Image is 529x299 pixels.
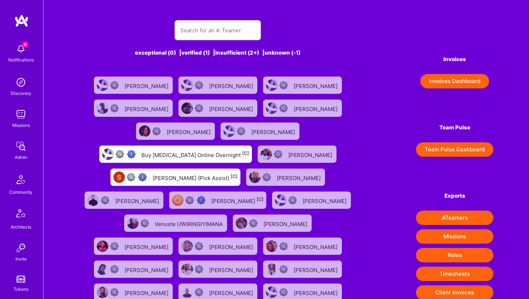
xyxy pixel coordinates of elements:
img: Not Scrubbed [262,173,271,181]
div: Architects [11,223,31,231]
div: [PERSON_NAME] [288,149,334,159]
sup: [C] [231,174,238,179]
a: User AvatarNot fully vettedHigh Potential User[PERSON_NAME] (Pick Assist)[C] [108,166,243,189]
img: User Avatar [87,194,99,206]
a: User AvatarNot Scrubbed[PERSON_NAME] [176,258,260,281]
img: Not fully vetted [116,150,124,158]
img: Not Scrubbed [279,265,288,273]
img: Not Scrubbed [195,265,203,273]
div: [PERSON_NAME] [125,241,170,251]
div: exceptional (0) | verified (1) | insufficient (2+) | unknown (-1) [79,49,357,56]
a: User AvatarNot Scrubbed[PERSON_NAME] [260,258,345,281]
button: Missions [416,229,493,244]
div: Missions [12,121,30,129]
a: User AvatarNot Scrubbed[PERSON_NAME] [260,74,345,97]
div: [PERSON_NAME] [209,241,254,251]
img: User Avatar [266,79,277,91]
img: Not Scrubbed [110,81,119,89]
div: [PERSON_NAME] [167,126,212,136]
a: Invoices Dashboard [416,74,493,88]
a: User AvatarNot Scrubbed[PERSON_NAME] [260,235,345,258]
img: Not Scrubbed [152,127,161,135]
div: [PERSON_NAME] [209,80,254,90]
a: User AvatarNot Scrubbed[PERSON_NAME] [243,166,328,189]
div: Discovery [11,89,31,97]
img: User Avatar [266,240,277,252]
img: High Potential User [197,196,205,204]
img: User Avatar [261,148,272,160]
a: Team Pulse Dashboard [416,142,493,157]
img: Not fully vetted [127,173,135,181]
div: [PERSON_NAME] [294,103,339,113]
div: [PERSON_NAME] [294,287,339,297]
a: User AvatarNot Scrubbed[PERSON_NAME] [91,235,176,258]
a: User AvatarNot Scrubbed[PERSON_NAME] [218,120,302,143]
div: [PERSON_NAME] [294,80,339,90]
a: User AvatarNot Scrubbed[PERSON_NAME] [176,235,260,258]
img: Not Scrubbed [249,219,258,227]
a: User AvatarNot Scrubbed[PERSON_NAME] [255,143,339,166]
img: User Avatar [97,263,108,275]
div: [PERSON_NAME] [209,287,254,297]
img: Not Scrubbed [195,288,203,296]
img: teamwork [14,107,28,121]
img: User Avatar [97,286,108,298]
input: Search for an A-Teamer [180,21,255,40]
a: User AvatarNot Scrubbed[PERSON_NAME] [176,97,260,120]
div: [PERSON_NAME] [294,241,339,251]
a: User AvatarNot fully vettedHigh Potential UserBuy [MEDICAL_DATA] Online Overnight[C] [96,143,255,166]
a: User AvatarNot ScrubbedVenuste UWIRINGIYIMANA [121,212,230,235]
div: [PERSON_NAME] [303,195,348,205]
img: Not Scrubbed [110,265,119,273]
img: User Avatar [181,102,193,114]
img: tokens [17,276,25,282]
img: Not Scrubbed [110,104,119,112]
div: [PERSON_NAME] (Pick Assist) [153,172,238,182]
img: Not fully vetted [185,196,194,204]
div: Venuste UWIRINGIYIMANA [155,218,224,228]
a: User AvatarNot fully vettedHigh Potential User[PERSON_NAME][C] [166,189,269,212]
div: [PERSON_NAME] [294,264,339,274]
img: Not Scrubbed [195,81,203,89]
img: User Avatar [249,171,261,183]
a: User AvatarNot Scrubbed[PERSON_NAME] [91,258,176,281]
div: Tokens [14,285,28,293]
img: User Avatar [266,263,277,275]
img: User Avatar [275,194,286,206]
img: User Avatar [102,148,114,160]
div: [PERSON_NAME] [211,195,263,205]
img: User Avatar [236,217,247,229]
a: User AvatarNot Scrubbed[PERSON_NAME] [230,212,315,235]
img: User Avatar [172,194,184,206]
img: User Avatar [139,125,150,137]
img: User Avatar [181,79,193,91]
h4: Invoices [416,56,493,63]
img: User Avatar [127,217,139,229]
img: High Potential User [138,173,147,181]
h4: Team Pulse [416,124,493,131]
img: Not Scrubbed [140,219,149,227]
img: discovery [14,75,28,89]
div: [PERSON_NAME] [125,103,170,113]
img: logo [14,14,29,27]
img: Not Scrubbed [279,288,288,296]
img: Not Scrubbed [101,196,109,204]
a: User AvatarNot Scrubbed[PERSON_NAME] [91,97,176,120]
div: Invite [15,255,27,263]
button: ATeamers [416,211,493,225]
img: Not Scrubbed [110,242,119,250]
img: User Avatar [223,125,235,137]
img: Not Scrubbed [110,288,119,296]
div: [PERSON_NAME] [277,172,322,182]
a: User AvatarNot Scrubbed[PERSON_NAME] [82,189,166,212]
div: Buy [MEDICAL_DATA] Online Overnight [141,149,249,159]
img: User Avatar [181,286,193,298]
div: Notifications [8,56,34,64]
img: admin teamwork [14,139,28,153]
a: User AvatarNot Scrubbed[PERSON_NAME] [269,189,354,212]
img: Not Scrubbed [237,127,245,135]
img: Not Scrubbed [288,196,297,204]
img: Not Scrubbed [279,81,288,89]
div: [PERSON_NAME] [209,103,254,113]
img: User Avatar [181,240,193,252]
